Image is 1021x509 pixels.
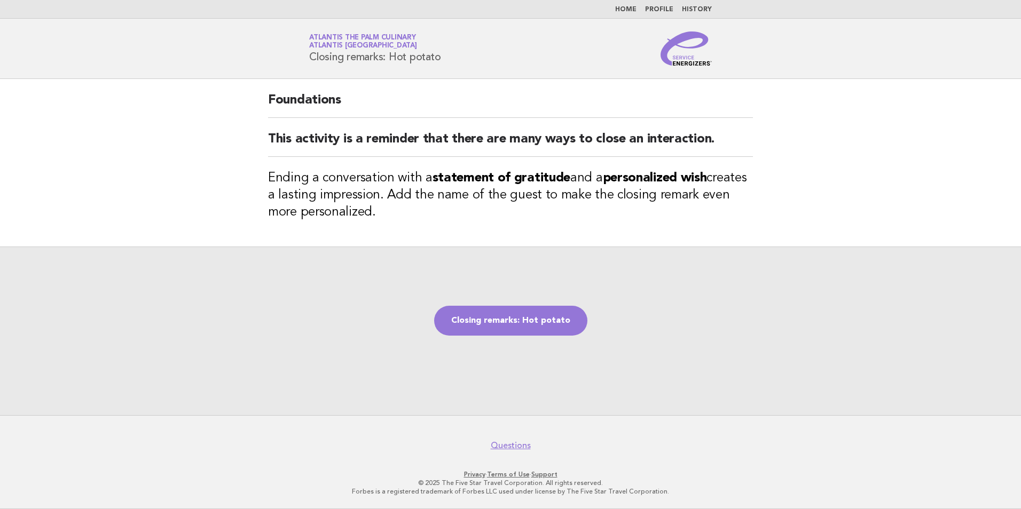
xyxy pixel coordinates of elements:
[682,6,712,13] a: History
[268,92,753,118] h2: Foundations
[615,6,637,13] a: Home
[645,6,673,13] a: Profile
[487,471,530,478] a: Terms of Use
[434,306,587,336] a: Closing remarks: Hot potato
[184,487,837,496] p: Forbes is a registered trademark of Forbes LLC used under license by The Five Star Travel Corpora...
[309,43,417,50] span: Atlantis [GEOGRAPHIC_DATA]
[433,172,570,185] strong: statement of gratitude
[268,131,753,157] h2: This activity is a reminder that there are many ways to close an interaction.
[661,31,712,66] img: Service Energizers
[491,440,531,451] a: Questions
[603,172,707,185] strong: personalized wish
[268,170,753,221] h3: Ending a conversation with a and a creates a lasting impression. Add the name of the guest to mak...
[184,470,837,479] p: · ·
[464,471,485,478] a: Privacy
[184,479,837,487] p: © 2025 The Five Star Travel Corporation. All rights reserved.
[309,35,441,62] h1: Closing remarks: Hot potato
[531,471,557,478] a: Support
[309,34,417,49] a: Atlantis The Palm CulinaryAtlantis [GEOGRAPHIC_DATA]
